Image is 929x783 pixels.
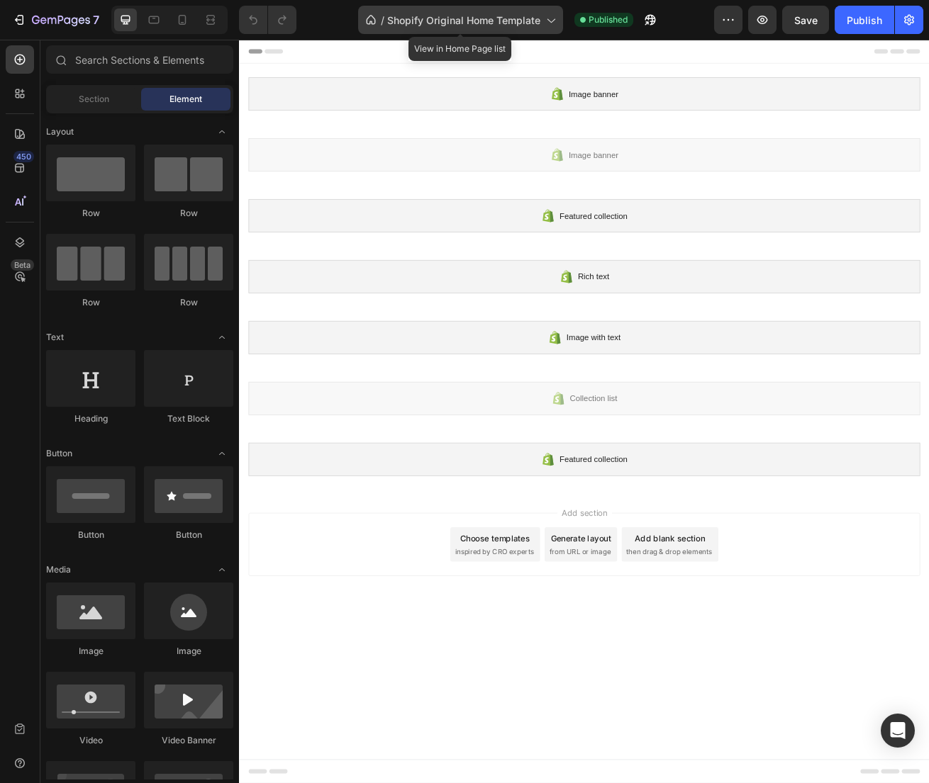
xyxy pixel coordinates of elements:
[239,40,929,783] iframe: Design area
[211,120,233,143] span: Toggle open
[46,563,71,576] span: Media
[488,607,574,622] div: Add blank section
[46,447,72,460] span: Button
[46,529,135,541] div: Button
[381,13,384,28] span: /
[477,625,583,638] span: then drag & drop elements
[211,326,233,349] span: Toggle open
[144,645,233,658] div: Image
[6,6,106,34] button: 7
[847,13,882,28] div: Publish
[46,734,135,747] div: Video
[382,625,458,638] span: from URL or image
[395,509,479,526] span: Featured collection
[835,6,894,34] button: Publish
[404,359,470,376] span: Image with text
[144,529,233,541] div: Button
[46,45,233,74] input: Search Sections & Elements
[589,13,628,26] span: Published
[11,259,34,271] div: Beta
[408,434,466,451] span: Collection list
[144,412,233,425] div: Text Block
[46,296,135,309] div: Row
[46,412,135,425] div: Heading
[211,442,233,465] span: Toggle open
[144,734,233,747] div: Video Banner
[239,6,296,34] div: Undo/Redo
[794,14,818,26] span: Save
[169,93,202,106] span: Element
[273,607,359,622] div: Choose templates
[211,558,233,581] span: Toggle open
[406,58,467,75] span: Image banner
[144,296,233,309] div: Row
[387,13,540,28] span: Shopify Original Home Template
[881,714,915,748] div: Open Intercom Messenger
[46,207,135,220] div: Row
[395,208,479,225] span: Featured collection
[406,133,467,150] span: Image banner
[418,283,456,300] span: Rich text
[144,207,233,220] div: Row
[782,6,829,34] button: Save
[46,645,135,658] div: Image
[392,575,460,590] span: Add section
[93,11,99,28] p: 7
[13,151,34,162] div: 450
[46,331,64,344] span: Text
[46,125,74,138] span: Layout
[266,625,363,638] span: inspired by CRO experts
[384,607,459,622] div: Generate layout
[79,93,109,106] span: Section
